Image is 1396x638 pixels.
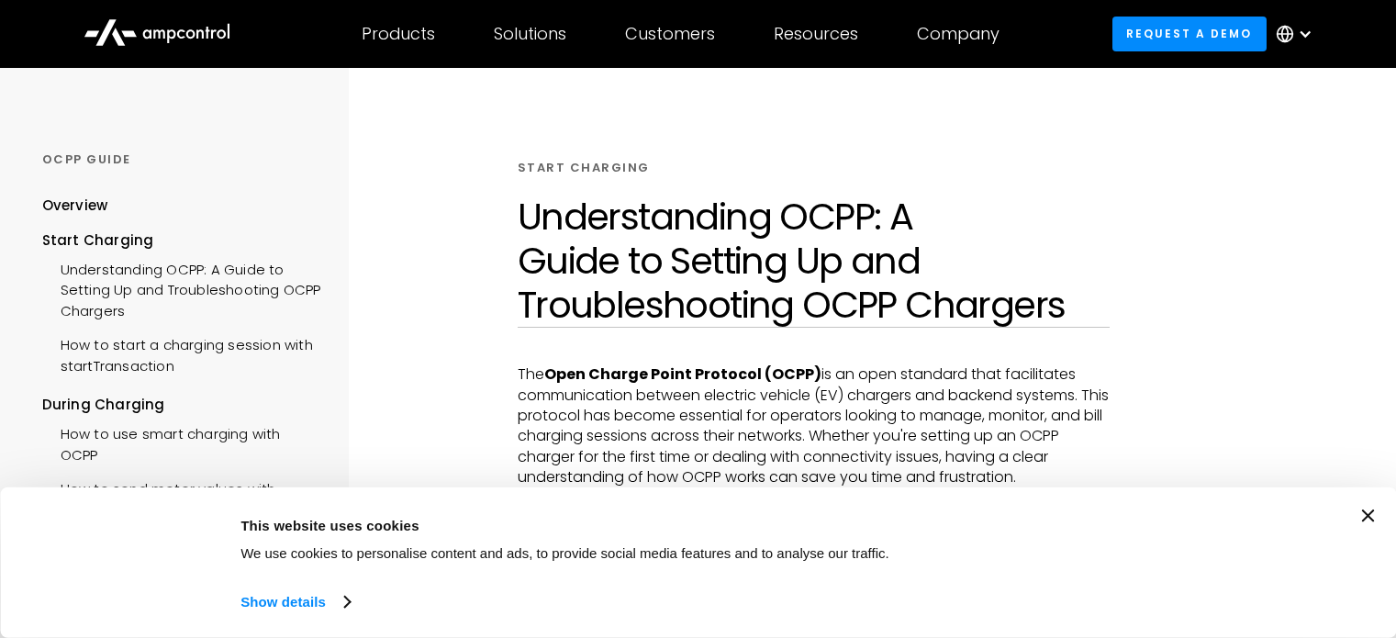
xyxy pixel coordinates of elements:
[42,151,321,168] div: OCPP GUIDE
[494,24,566,44] div: Solutions
[42,196,108,229] a: Overview
[42,326,321,381] a: How to start a charging session with startTransaction
[42,395,321,415] div: During Charging
[362,24,435,44] div: Products
[917,24,1000,44] div: Company
[625,24,715,44] div: Customers
[774,24,858,44] div: Resources
[518,195,1110,327] h1: Understanding OCPP: A Guide to Setting Up and Troubleshooting OCPP Chargers
[42,415,321,470] a: How to use smart charging with OCPP
[42,251,321,326] a: Understanding OCPP: A Guide to Setting Up and Troubleshooting OCPP Chargers
[544,364,821,385] strong: Open Charge Point Protocol (OCPP)
[42,470,321,525] a: How to send meter values with meterValues.req
[240,545,889,561] span: We use cookies to personalise content and ads, to provide social media features and to analyse ou...
[1361,509,1374,522] button: Close banner
[240,588,349,616] a: Show details
[1065,509,1327,563] button: Okay
[518,160,650,176] div: START CHARGING
[1112,17,1267,50] a: Request a demo
[240,514,1023,536] div: This website uses cookies
[42,196,108,216] div: Overview
[42,230,321,251] div: Start Charging
[518,364,1110,487] p: The is an open standard that facilitates communication between electric vehicle (EV) chargers and...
